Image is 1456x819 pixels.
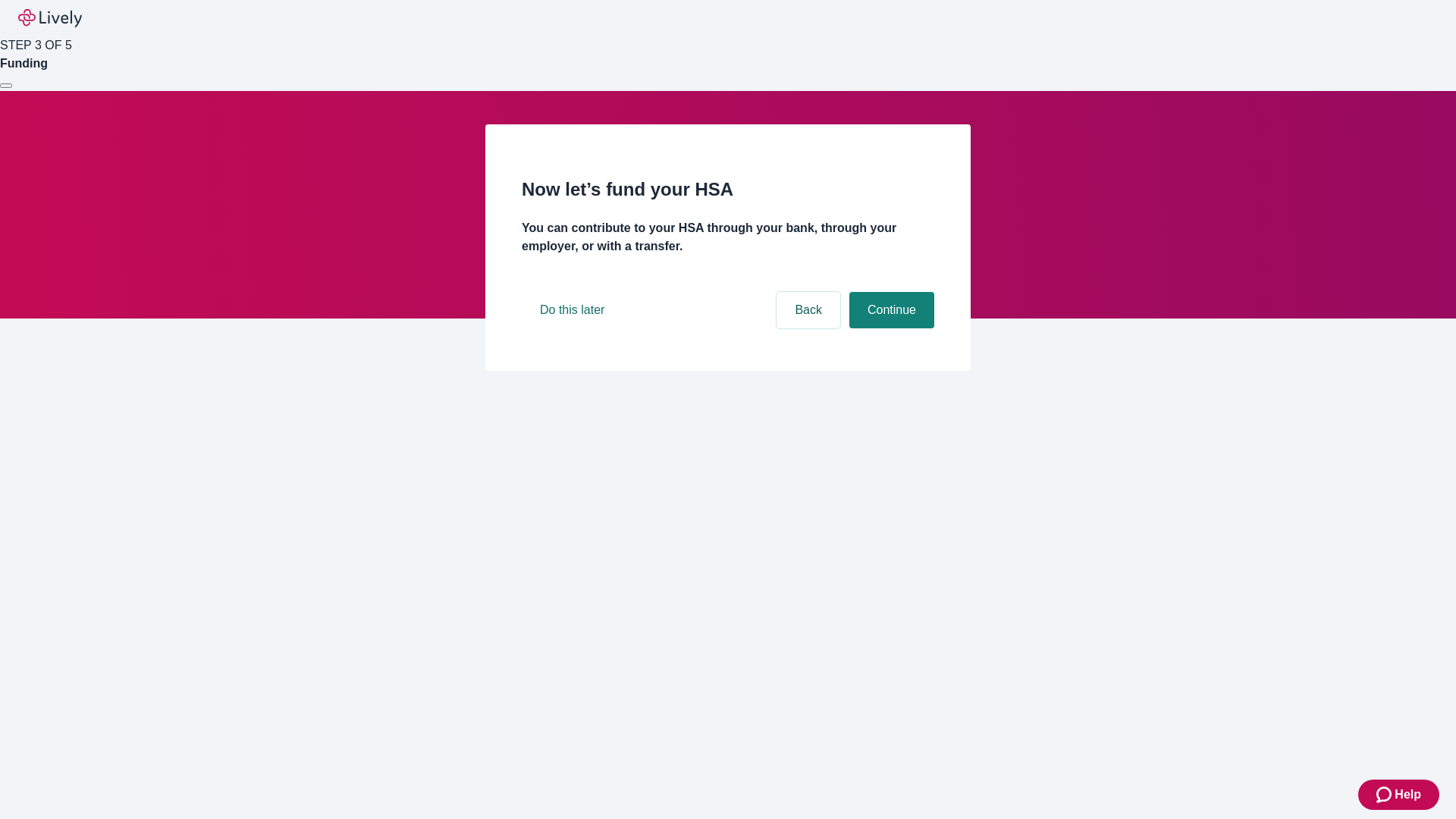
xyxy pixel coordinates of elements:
h2: Now let’s fund your HSA [522,176,934,203]
button: Continue [849,292,934,328]
span: Help [1395,786,1421,804]
button: Back [777,292,840,328]
button: Zendesk support iconHelp [1358,780,1439,810]
svg: Zendesk support icon [1376,786,1395,804]
img: Lively [18,9,82,27]
h4: You can contribute to your HSA through your bank, through your employer, or with a transfer. [522,219,934,256]
button: Do this later [522,292,623,328]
